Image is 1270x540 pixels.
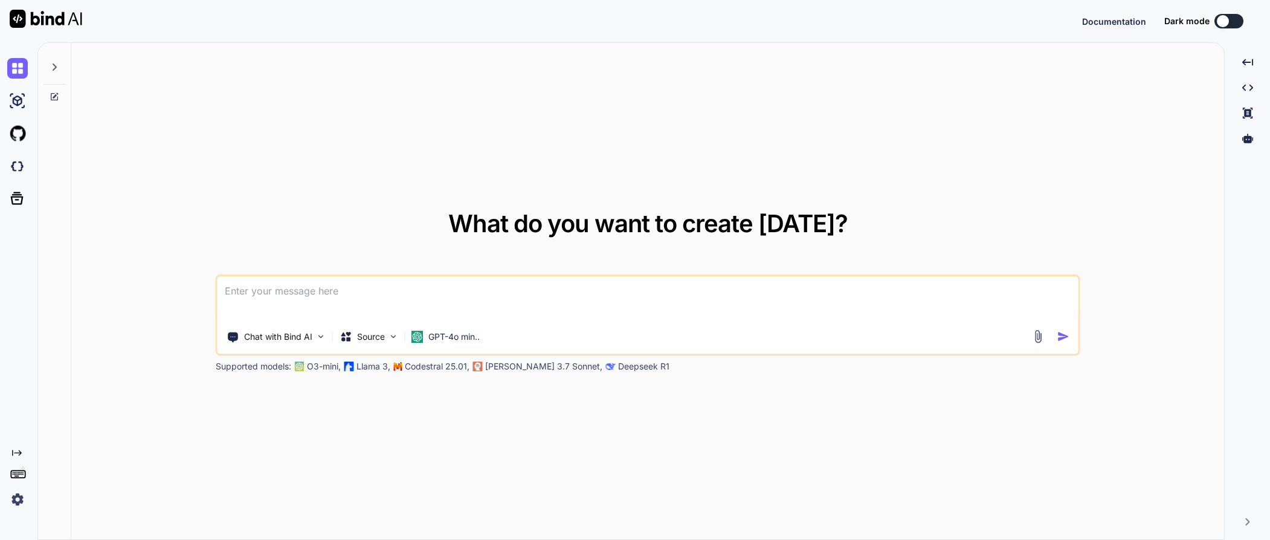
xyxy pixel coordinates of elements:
[405,360,469,372] p: Codestral 25.01,
[216,360,291,372] p: Supported models:
[244,331,312,343] p: Chat with Bind AI
[7,156,28,177] img: darkCloudIdeIcon
[307,360,341,372] p: O3-mini,
[10,10,82,28] img: Bind AI
[394,362,402,371] img: Mistral-AI
[388,331,399,342] img: Pick Models
[411,331,424,343] img: GPT-4o mini
[428,331,480,343] p: GPT-4o min..
[7,489,28,510] img: settings
[357,331,385,343] p: Source
[7,58,28,79] img: chat
[7,91,28,111] img: ai-studio
[1057,330,1070,343] img: icon
[448,209,848,238] span: What do you want to create [DATE]?
[618,360,669,372] p: Deepseek R1
[295,362,305,371] img: GPT-4
[1082,16,1146,27] span: Documentation
[344,362,354,371] img: Llama2
[1082,15,1146,28] button: Documentation
[7,123,28,144] img: githubLight
[1164,15,1210,27] span: Dark mode
[485,360,602,372] p: [PERSON_NAME] 3.7 Sonnet,
[316,331,326,342] img: Pick Tools
[1031,330,1045,343] img: attachment
[356,360,390,372] p: Llama 3,
[473,362,483,371] img: claude
[606,362,616,371] img: claude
